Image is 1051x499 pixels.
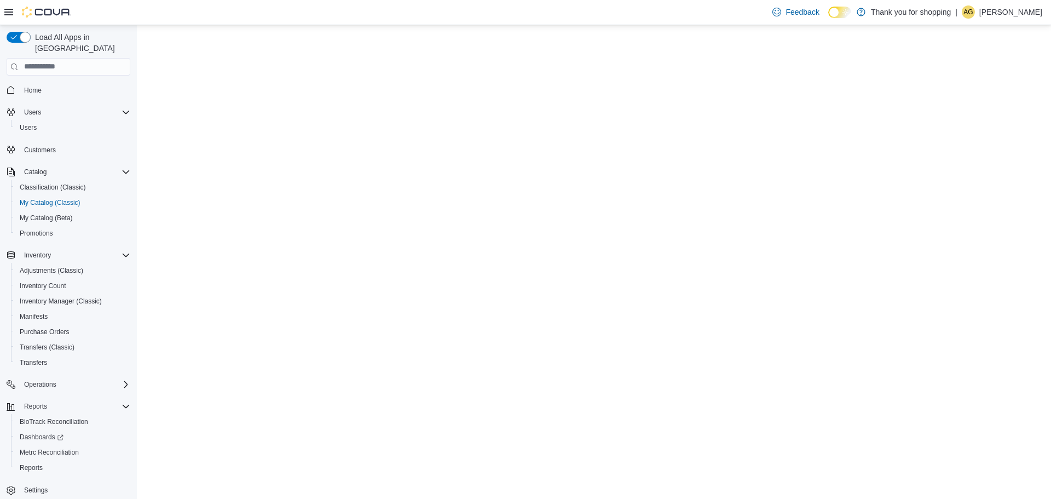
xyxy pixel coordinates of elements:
[15,431,130,444] span: Dashboards
[31,32,130,54] span: Load All Apps in [GEOGRAPHIC_DATA]
[768,1,823,23] a: Feedback
[20,144,60,157] a: Customers
[15,196,130,209] span: My Catalog (Classic)
[20,400,130,413] span: Reports
[20,249,55,262] button: Inventory
[20,106,45,119] button: Users
[2,399,135,414] button: Reports
[20,198,80,207] span: My Catalog (Classic)
[20,400,51,413] button: Reports
[20,358,47,367] span: Transfers
[20,165,130,179] span: Catalog
[15,181,90,194] a: Classification (Classic)
[20,84,46,97] a: Home
[11,195,135,210] button: My Catalog (Classic)
[828,7,851,18] input: Dark Mode
[20,165,51,179] button: Catalog
[15,211,77,225] a: My Catalog (Beta)
[20,214,73,222] span: My Catalog (Beta)
[2,482,135,498] button: Settings
[15,279,130,292] span: Inventory Count
[15,431,68,444] a: Dashboards
[15,295,106,308] a: Inventory Manager (Classic)
[20,106,130,119] span: Users
[15,121,41,134] a: Users
[20,312,48,321] span: Manifests
[786,7,819,18] span: Feedback
[20,463,43,472] span: Reports
[20,378,130,391] span: Operations
[24,380,56,389] span: Operations
[20,183,86,192] span: Classification (Classic)
[15,181,130,194] span: Classification (Classic)
[15,415,130,428] span: BioTrack Reconciliation
[871,5,951,19] p: Thank you for shopping
[962,5,975,19] div: Alejandro Gomez
[11,429,135,445] a: Dashboards
[963,5,973,19] span: AG
[11,120,135,135] button: Users
[828,18,829,19] span: Dark Mode
[15,341,79,354] a: Transfers (Classic)
[15,341,130,354] span: Transfers (Classic)
[20,266,83,275] span: Adjustments (Classic)
[20,123,37,132] span: Users
[2,164,135,180] button: Catalog
[24,486,48,495] span: Settings
[20,249,130,262] span: Inventory
[15,325,130,339] span: Purchase Orders
[15,279,71,292] a: Inventory Count
[15,310,130,323] span: Manifests
[11,294,135,309] button: Inventory Manager (Classic)
[11,210,135,226] button: My Catalog (Beta)
[15,325,74,339] a: Purchase Orders
[20,378,61,391] button: Operations
[20,343,74,352] span: Transfers (Classic)
[2,248,135,263] button: Inventory
[22,7,71,18] img: Cova
[11,445,135,460] button: Metrc Reconciliation
[15,264,130,277] span: Adjustments (Classic)
[11,324,135,340] button: Purchase Orders
[15,356,130,369] span: Transfers
[15,121,130,134] span: Users
[24,402,47,411] span: Reports
[15,446,130,459] span: Metrc Reconciliation
[15,446,83,459] a: Metrc Reconciliation
[11,180,135,195] button: Classification (Classic)
[979,5,1042,19] p: [PERSON_NAME]
[15,196,85,209] a: My Catalog (Classic)
[2,82,135,98] button: Home
[24,251,51,260] span: Inventory
[15,295,130,308] span: Inventory Manager (Classic)
[20,433,63,441] span: Dashboards
[11,263,135,278] button: Adjustments (Classic)
[15,211,130,225] span: My Catalog (Beta)
[20,483,130,497] span: Settings
[20,229,53,238] span: Promotions
[20,448,79,457] span: Metrc Reconciliation
[15,310,52,323] a: Manifests
[20,417,88,426] span: BioTrack Reconciliation
[20,83,130,97] span: Home
[15,415,93,428] a: BioTrack Reconciliation
[20,143,130,157] span: Customers
[11,309,135,324] button: Manifests
[15,461,47,474] a: Reports
[20,484,52,497] a: Settings
[15,461,130,474] span: Reports
[15,356,51,369] a: Transfers
[11,414,135,429] button: BioTrack Reconciliation
[24,108,41,117] span: Users
[24,168,47,176] span: Catalog
[11,340,135,355] button: Transfers (Classic)
[20,297,102,306] span: Inventory Manager (Classic)
[11,460,135,475] button: Reports
[24,86,42,95] span: Home
[24,146,56,154] span: Customers
[15,227,57,240] a: Promotions
[11,355,135,370] button: Transfers
[955,5,957,19] p: |
[2,105,135,120] button: Users
[2,377,135,392] button: Operations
